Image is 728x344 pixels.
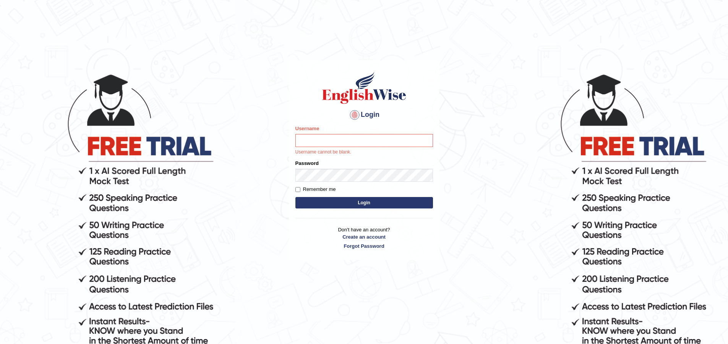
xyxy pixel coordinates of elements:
a: Forgot Password [295,242,433,250]
p: Don't have an account? [295,226,433,250]
input: Remember me [295,187,300,192]
img: Logo of English Wise sign in for intelligent practice with AI [321,71,408,105]
label: Password [295,160,319,167]
button: Login [295,197,433,208]
a: Create an account [295,233,433,241]
label: Remember me [295,186,336,193]
p: Username cannot be blank. [295,149,433,156]
h4: Login [295,109,433,121]
label: Username [295,125,319,132]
